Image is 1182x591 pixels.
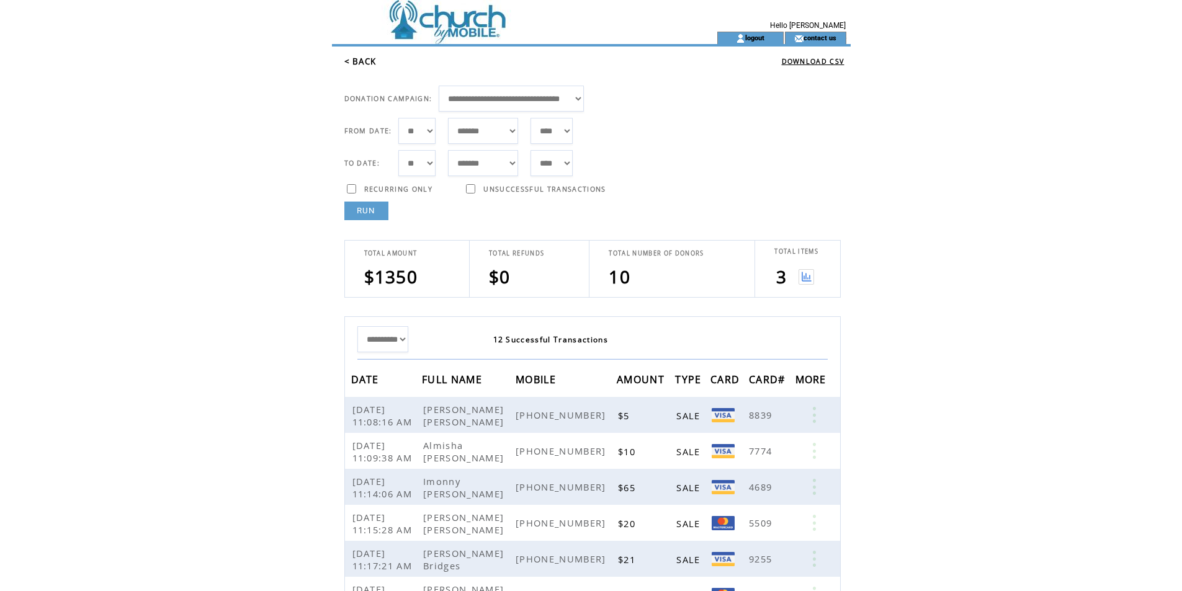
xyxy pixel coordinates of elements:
span: FROM DATE: [344,127,392,135]
a: CARD [710,375,743,383]
span: 3 [776,265,787,288]
a: DOWNLOAD CSV [782,57,844,66]
span: [DATE] 11:14:06 AM [352,475,416,500]
span: SALE [676,445,703,458]
a: CARD# [749,375,789,383]
span: MOBILE [516,370,559,393]
img: View graph [799,269,814,285]
span: CARD [710,370,743,393]
img: Visa [712,408,735,422]
span: FULL NAME [422,370,485,393]
span: [PHONE_NUMBER] [516,409,609,421]
a: TYPE [675,375,704,383]
span: [DATE] 11:08:16 AM [352,403,416,428]
img: account_icon.gif [736,33,745,43]
span: TOTAL REFUNDS [489,249,544,257]
img: Mastercard [712,516,735,530]
span: $10 [618,445,638,458]
span: [PERSON_NAME] Bridges [423,547,504,572]
span: Hello [PERSON_NAME] [770,21,846,30]
span: $65 [618,481,638,494]
a: RUN [344,202,388,220]
span: TYPE [675,370,704,393]
span: [PHONE_NUMBER] [516,553,609,565]
img: Visa [712,552,735,566]
span: $0 [489,265,511,288]
span: TOTAL ITEMS [774,247,818,256]
span: $5 [618,409,633,422]
span: 10 [609,265,630,288]
span: MORE [795,370,830,393]
a: MOBILE [516,375,559,383]
span: [DATE] 11:17:21 AM [352,547,416,572]
a: FULL NAME [422,375,485,383]
span: SALE [676,553,703,566]
span: Almisha [PERSON_NAME] [423,439,507,464]
span: [PERSON_NAME] [PERSON_NAME] [423,511,507,536]
span: 8839 [749,409,775,421]
span: $20 [618,517,638,530]
a: < BACK [344,56,377,67]
span: TOTAL NUMBER OF DONORS [609,249,704,257]
span: [PERSON_NAME] [PERSON_NAME] [423,403,507,428]
span: $21 [618,553,638,566]
a: DATE [351,375,382,383]
span: TOTAL AMOUNT [364,249,418,257]
span: 5509 [749,517,775,529]
span: CARD# [749,370,789,393]
span: SALE [676,409,703,422]
img: contact_us_icon.gif [794,33,804,43]
a: AMOUNT [617,375,668,383]
span: SALE [676,517,703,530]
span: 9255 [749,553,775,565]
span: [DATE] 11:15:28 AM [352,511,416,536]
span: [PHONE_NUMBER] [516,517,609,529]
a: logout [745,33,764,42]
span: UNSUCCESSFUL TRANSACTIONS [483,185,606,193]
span: TO DATE: [344,159,380,167]
span: [DATE] 11:09:38 AM [352,439,416,464]
span: $1350 [364,265,418,288]
span: 4689 [749,481,775,493]
span: 7774 [749,445,775,457]
img: Visa [712,444,735,458]
a: contact us [804,33,836,42]
span: 12 Successful Transactions [493,334,609,345]
span: Imonny [PERSON_NAME] [423,475,507,500]
span: [PHONE_NUMBER] [516,445,609,457]
span: SALE [676,481,703,494]
span: DONATION CAMPAIGN: [344,94,432,103]
span: AMOUNT [617,370,668,393]
span: DATE [351,370,382,393]
img: Visa [712,480,735,494]
span: [PHONE_NUMBER] [516,481,609,493]
span: RECURRING ONLY [364,185,433,193]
